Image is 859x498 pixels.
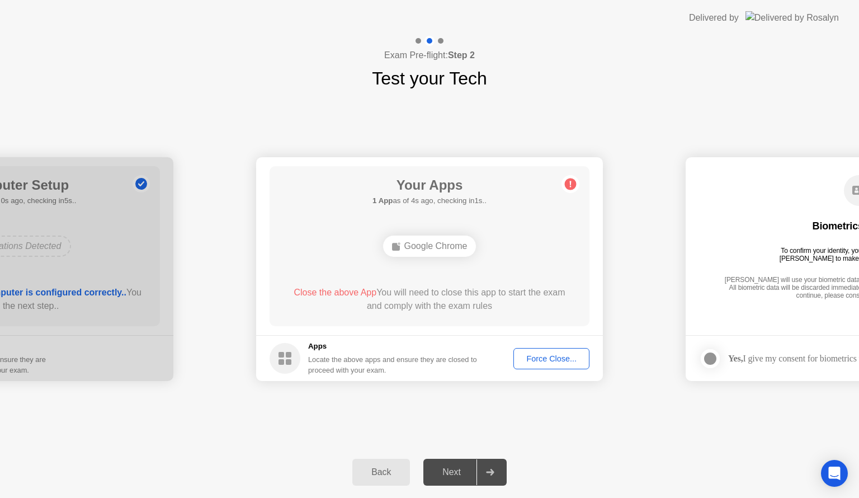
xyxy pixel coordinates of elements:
[372,195,487,206] h5: as of 4s ago, checking in1s..
[356,467,407,477] div: Back
[372,196,393,205] b: 1 App
[294,288,376,297] span: Close the above App
[372,175,487,195] h1: Your Apps
[728,354,743,363] strong: Yes,
[427,467,476,477] div: Next
[372,65,487,92] h1: Test your Tech
[384,49,475,62] h4: Exam Pre-flight:
[383,236,476,257] div: Google Chrome
[352,459,410,486] button: Back
[745,11,839,24] img: Delivered by Rosalyn
[821,460,848,487] div: Open Intercom Messenger
[423,459,507,486] button: Next
[513,348,589,369] button: Force Close...
[689,11,739,25] div: Delivered by
[517,354,586,363] div: Force Close...
[286,286,574,313] div: You will need to close this app to start the exam and comply with the exam rules
[308,341,478,352] h5: Apps
[448,50,475,60] b: Step 2
[308,354,478,375] div: Locate the above apps and ensure they are closed to proceed with your exam.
